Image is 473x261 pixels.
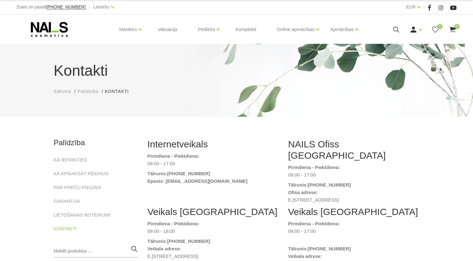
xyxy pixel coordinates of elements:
a: EUR [406,3,416,11]
a: Pedikīrs [198,17,215,42]
a: Manikīrs [119,17,137,42]
h2: Veikals [GEOGRAPHIC_DATA] [148,206,279,217]
a: KĀ APMAKSĀT RĒĶINUS [54,170,109,177]
a: [PHONE_NUMBER] [167,170,210,177]
a: 0 [449,26,456,33]
strong: Pirmdiena - Piektdiena: [148,221,199,226]
input: Meklēt produktus ... [54,245,138,258]
span: [PHONE_NUMBER] [46,4,86,9]
strong: Pirmdiena - Piektdiena: [148,153,199,159]
strong: : [166,171,167,176]
strong: Epasts: [EMAIL_ADDRESS][DOMAIN_NAME] [148,178,248,184]
h2: Palīdzība [54,139,138,147]
a: [PHONE_NUMBER] [167,238,210,245]
a: Sākums [54,88,72,95]
h2: NAILS Ofiss [GEOGRAPHIC_DATA] [288,139,420,161]
a: LIETOŠANAS NOTEIKUMI [54,211,110,219]
strong: Tālrunis: [288,182,308,187]
a: KONTAKTI [54,225,77,233]
div: Zvani un pasūti [17,3,86,11]
strong: Tālrunis [148,171,166,176]
dd: E.[STREET_ADDRESS] [148,253,279,260]
span: | [424,3,425,11]
span: 0 [437,24,442,29]
a: [PHONE_NUMBER] [46,5,86,9]
dd: E.[STREET_ADDRESS] [288,196,420,204]
h2: Veikals [GEOGRAPHIC_DATA] [288,206,420,217]
a: [PHONE_NUMBER] [308,181,351,189]
strong: Veikala adrese: [148,246,181,251]
span: Sākums [54,89,72,94]
h2: Internetveikals [148,139,279,150]
dd: 09:00 - 17:00 [288,171,420,179]
span: Palīdzība [78,89,98,94]
dd: 09:00 - 17:00 [148,160,279,167]
strong: Tālrunis: [148,238,167,244]
a: GARANTIJA [54,197,80,205]
h1: Kontakti [54,59,420,82]
strong: Pirmdiena - Piektdiena: [288,221,340,226]
a: Palīdzība [78,88,98,95]
a: Vaksācija [153,14,182,44]
strong: Ofisa adrese: [288,190,318,195]
dd: 09:00 - 18:00 [148,228,279,235]
dd: 09:00 - 17:00 [288,228,420,243]
strong: Pirmdiena - Piektdiena: [288,165,340,170]
a: 0 [431,26,439,33]
span: | [89,3,90,11]
a: PAR PREČU PIEGĀDI [54,184,101,191]
span: 0 [455,24,460,29]
a: Latviešu [93,3,109,11]
a: Komplekti [231,14,261,44]
a: Online apmācības [277,17,314,42]
strong: Veikala adrese: [288,253,322,259]
li: Kontakti [105,88,135,95]
a: [PHONE_NUMBER] [308,245,351,253]
a: Apmācības [330,17,354,42]
strong: Tālrunis: [288,246,308,251]
a: KĀ IEPIRKTIES [54,156,87,164]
